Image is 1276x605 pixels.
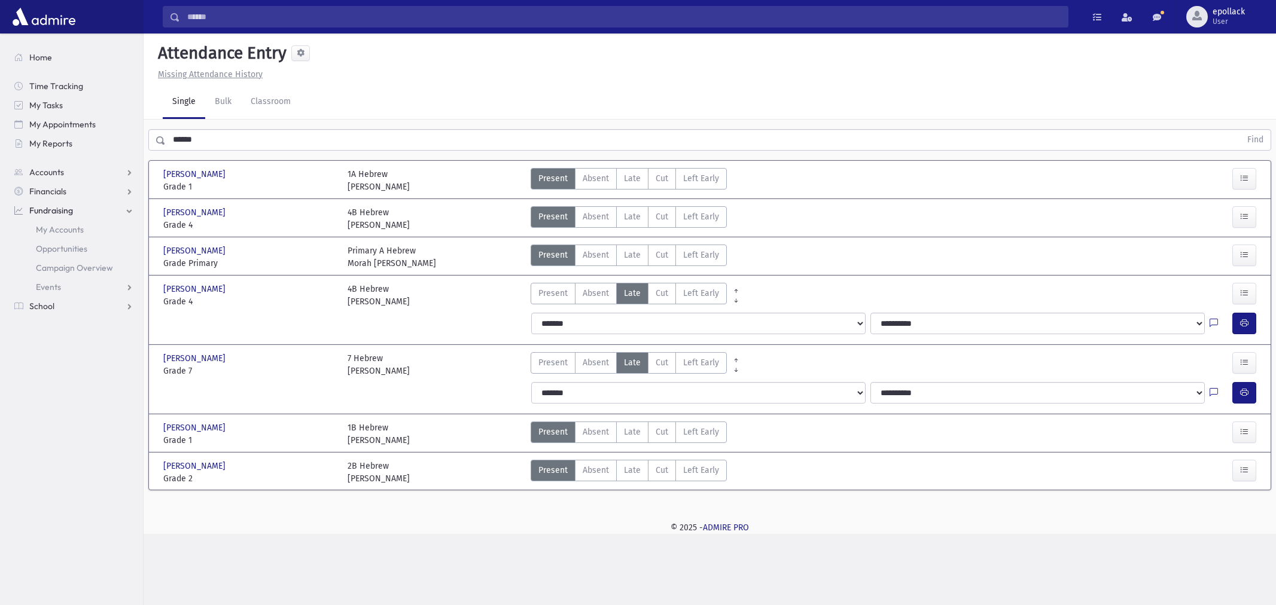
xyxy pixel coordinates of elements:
div: 2B Hebrew [PERSON_NAME] [348,460,410,485]
span: Absent [583,287,609,300]
span: [PERSON_NAME] [163,421,228,434]
a: School [5,297,143,316]
h5: Attendance Entry [153,43,287,63]
span: [PERSON_NAME] [163,352,228,365]
span: Absent [583,464,609,476]
span: Absent [583,172,609,185]
span: Grade 1 [163,434,336,447]
a: Events [5,277,143,297]
span: Grade 2 [163,472,336,485]
div: 7 Hebrew [PERSON_NAME] [348,352,410,377]
div: AttTypes [531,283,727,308]
span: Late [624,287,641,300]
div: AttTypes [531,168,727,193]
span: Late [624,356,641,369]
span: Events [36,282,61,292]
span: Left Early [683,172,719,185]
span: User [1213,17,1245,26]
span: epollack [1213,7,1245,17]
span: Grade 4 [163,295,336,308]
span: Opportunities [36,243,87,254]
u: Missing Attendance History [158,69,263,80]
span: Present [538,249,568,261]
input: Search [180,6,1068,27]
span: Cut [656,426,668,438]
div: AttTypes [531,245,727,270]
span: Grade 4 [163,219,336,231]
a: My Reports [5,134,143,153]
img: AdmirePro [10,5,78,29]
div: AttTypes [531,421,727,447]
a: Missing Attendance History [153,69,263,80]
a: My Tasks [5,96,143,115]
span: Left Early [683,464,719,476]
span: Late [624,210,641,223]
span: Left Early [683,210,719,223]
span: Cut [656,356,668,369]
div: 4B Hebrew [PERSON_NAME] [348,206,410,231]
a: Single [163,85,205,119]
span: Present [538,426,568,438]
span: Financials [29,186,66,197]
span: Grade Primary [163,257,336,270]
div: © 2025 - [163,521,1257,534]
span: Left Early [683,249,719,261]
span: My Tasks [29,100,63,111]
div: 1A Hebrew [PERSON_NAME] [348,168,410,193]
span: Present [538,287,568,300]
span: Present [538,464,568,476]
span: Home [29,52,52,63]
div: Primary A Hebrew Morah [PERSON_NAME] [348,245,436,270]
span: [PERSON_NAME] [163,245,228,257]
span: [PERSON_NAME] [163,206,228,219]
span: Campaign Overview [36,262,113,273]
div: AttTypes [531,206,727,231]
a: Time Tracking [5,77,143,96]
span: School [29,301,54,311]
span: Grade 1 [163,181,336,193]
a: Fundraising [5,201,143,220]
span: Left Early [683,287,719,300]
a: Home [5,48,143,67]
span: Absent [583,356,609,369]
span: Late [624,249,641,261]
span: Cut [656,210,668,223]
span: My Accounts [36,224,84,235]
span: [PERSON_NAME] [163,168,228,181]
span: Accounts [29,167,64,178]
span: Present [538,356,568,369]
span: Cut [656,172,668,185]
button: Find [1240,130,1271,150]
span: Absent [583,249,609,261]
span: My Appointments [29,119,96,130]
a: Opportunities [5,239,143,258]
span: Late [624,464,641,476]
a: My Appointments [5,115,143,134]
span: Absent [583,210,609,223]
span: Fundraising [29,205,73,216]
span: Cut [656,249,668,261]
a: ADMIRE PRO [703,522,749,533]
span: Time Tracking [29,81,83,91]
a: Classroom [241,85,300,119]
span: My Reports [29,138,72,149]
span: Grade 7 [163,365,336,377]
div: AttTypes [531,460,727,485]
a: Financials [5,182,143,201]
a: My Accounts [5,220,143,239]
span: Cut [656,287,668,300]
span: Present [538,172,568,185]
a: Accounts [5,163,143,182]
a: Bulk [205,85,241,119]
span: Left Early [683,426,719,438]
span: Cut [656,464,668,476]
div: 1B Hebrew [PERSON_NAME] [348,421,410,447]
span: Late [624,172,641,185]
a: Campaign Overview [5,258,143,277]
div: AttTypes [531,352,727,377]
span: [PERSON_NAME] [163,283,228,295]
span: [PERSON_NAME] [163,460,228,472]
span: Late [624,426,641,438]
span: Present [538,210,568,223]
span: Absent [583,426,609,438]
